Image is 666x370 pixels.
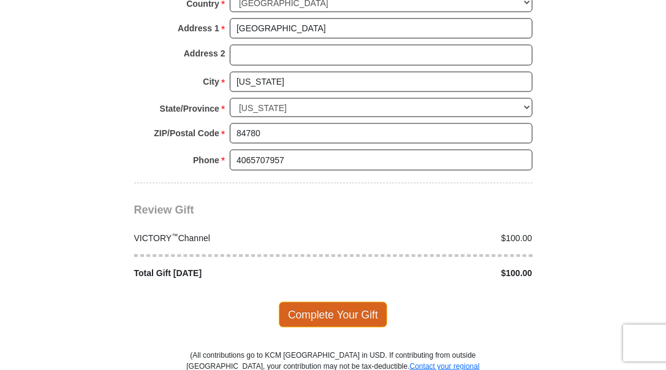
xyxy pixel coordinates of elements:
[134,204,194,216] span: Review Gift
[127,232,333,245] div: VICTORY Channel
[127,267,333,280] div: Total Gift [DATE]
[203,73,219,90] strong: City
[333,267,539,280] div: $100.00
[184,45,225,62] strong: Address 2
[193,152,219,169] strong: Phone
[178,20,219,37] strong: Address 1
[172,232,178,239] sup: ™
[333,232,539,245] div: $100.00
[279,302,387,328] span: Complete Your Gift
[154,125,219,142] strong: ZIP/Postal Code
[160,100,219,117] strong: State/Province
